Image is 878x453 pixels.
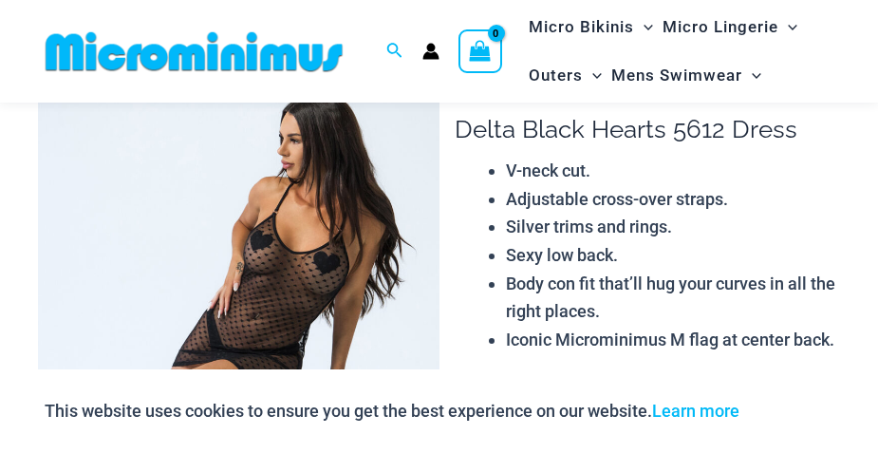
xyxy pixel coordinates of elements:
[422,43,439,60] a: Account icon link
[778,3,797,51] span: Menu Toggle
[458,29,502,73] a: View Shopping Cart, empty
[663,3,778,51] span: Micro Lingerie
[506,270,840,326] li: Body con fit that’ll hug your curves in all the right places.
[386,40,403,64] a: Search icon link
[611,51,742,100] span: Mens Swimwear
[652,401,739,421] a: Learn more
[658,3,802,51] a: Micro LingerieMenu ToggleMenu Toggle
[529,51,583,100] span: Outers
[583,51,602,100] span: Menu Toggle
[38,30,350,73] img: MM SHOP LOGO FLAT
[754,388,834,434] button: Accept
[506,213,840,241] li: Silver trims and rings.
[506,326,840,354] li: Iconic Microminimus M flag at center back.
[607,51,766,100] a: Mens SwimwearMenu ToggleMenu Toggle
[524,3,658,51] a: Micro BikinisMenu ToggleMenu Toggle
[506,185,840,214] li: Adjustable cross-over straps.
[742,51,761,100] span: Menu Toggle
[524,51,607,100] a: OutersMenu ToggleMenu Toggle
[506,241,840,270] li: Sexy low back.
[529,3,634,51] span: Micro Bikinis
[45,397,739,425] p: This website uses cookies to ensure you get the best experience on our website.
[455,115,840,144] h1: Delta Black Hearts 5612 Dress
[634,3,653,51] span: Menu Toggle
[506,157,840,185] li: V-neck cut.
